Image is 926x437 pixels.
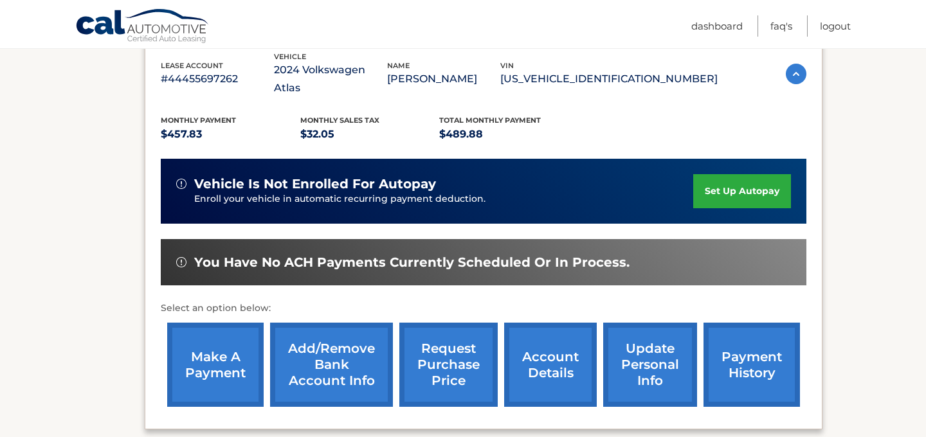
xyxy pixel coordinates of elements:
[194,254,630,271] span: You have no ACH payments currently scheduled or in process.
[194,176,436,192] span: vehicle is not enrolled for autopay
[770,15,792,37] a: FAQ's
[603,323,697,407] a: update personal info
[387,61,410,70] span: name
[693,174,791,208] a: set up autopay
[274,61,387,97] p: 2024 Volkswagen Atlas
[786,64,806,84] img: accordion-active.svg
[504,323,597,407] a: account details
[500,61,514,70] span: vin
[194,192,693,206] p: Enroll your vehicle in automatic recurring payment deduction.
[439,125,579,143] p: $489.88
[274,52,306,61] span: vehicle
[176,179,186,189] img: alert-white.svg
[161,61,223,70] span: lease account
[691,15,743,37] a: Dashboard
[500,70,718,88] p: [US_VEHICLE_IDENTIFICATION_NUMBER]
[820,15,851,37] a: Logout
[161,116,236,125] span: Monthly Payment
[439,116,541,125] span: Total Monthly Payment
[270,323,393,407] a: Add/Remove bank account info
[161,125,300,143] p: $457.83
[704,323,800,407] a: payment history
[176,257,186,267] img: alert-white.svg
[399,323,498,407] a: request purchase price
[300,116,379,125] span: Monthly sales Tax
[161,301,806,316] p: Select an option below:
[75,8,210,46] a: Cal Automotive
[387,70,500,88] p: [PERSON_NAME]
[300,125,440,143] p: $32.05
[161,70,274,88] p: #44455697262
[167,323,264,407] a: make a payment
